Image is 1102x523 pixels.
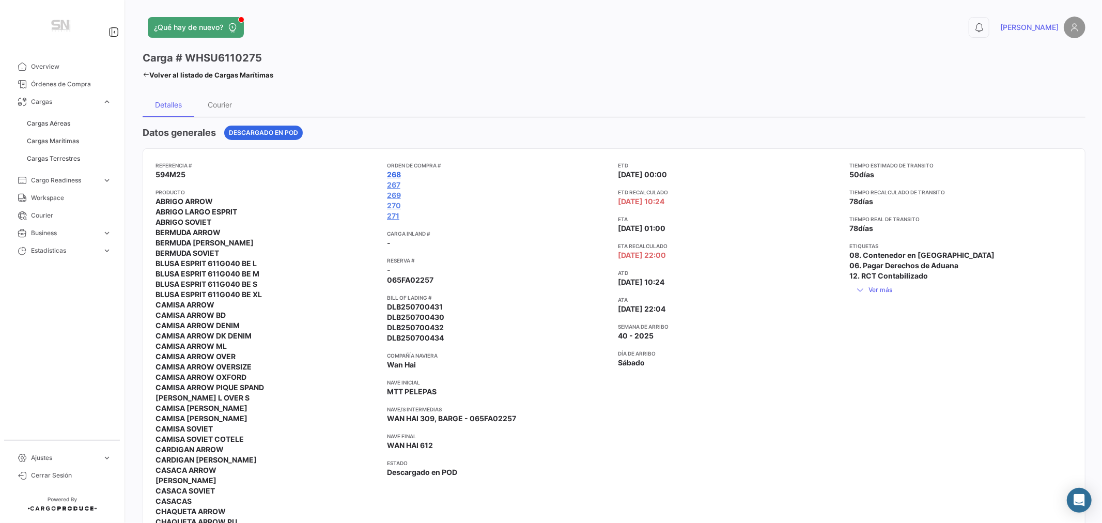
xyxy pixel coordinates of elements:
[849,224,858,233] span: 78
[618,170,668,180] span: [DATE] 00:00
[31,471,112,480] span: Cerrar Sesión
[387,302,443,312] span: DLB250700431
[618,349,842,358] app-card-info-title: Día de Arribo
[156,362,252,372] span: CAMISA ARROW OVERSIZE
[618,250,666,260] span: [DATE] 22:00
[102,246,112,255] span: expand_more
[156,434,244,444] span: CAMISA SOVIET COTELE
[8,207,116,224] a: Courier
[618,223,666,234] span: [DATE] 01:00
[23,133,116,149] a: Cargas Marítimas
[156,258,257,269] span: BLUSA ESPRIT 611G040 BE L
[618,196,665,207] span: [DATE] 10:24
[618,358,645,368] span: Sábado
[849,250,995,260] span: 08. Contenedor en [GEOGRAPHIC_DATA]
[156,289,262,300] span: BLUSA ESPRIT 611G040 BE XL
[1067,488,1092,513] div: Abrir Intercom Messenger
[156,341,227,351] span: CAMISA ARROW ML
[208,100,232,109] div: Courier
[102,97,112,106] span: expand_more
[156,424,213,434] span: CAMISA SOVIET
[8,58,116,75] a: Overview
[618,322,842,331] app-card-info-title: Semana de Arribo
[387,432,610,440] app-card-info-title: Nave final
[618,296,842,304] app-card-info-title: ATA
[387,459,610,467] app-card-info-title: Estado
[387,161,610,170] app-card-info-title: Orden de Compra #
[156,465,216,475] span: CASACA ARROW
[858,224,873,233] span: días
[618,304,666,314] span: [DATE] 22:04
[387,256,610,265] app-card-info-title: Reserva #
[31,193,112,203] span: Workspace
[27,154,80,163] span: Cargas Terrestres
[229,128,298,137] span: Descargado en POD
[156,455,257,465] span: CARDIGAN [PERSON_NAME]
[156,196,213,207] span: ABRIGO ARROW
[156,496,192,506] span: CASACAS
[156,475,216,486] span: [PERSON_NAME]
[618,277,665,287] span: [DATE] 10:24
[387,333,444,343] span: DLB250700434
[31,62,112,71] span: Overview
[102,176,112,185] span: expand_more
[849,161,1073,170] app-card-info-title: Tiempo estimado de transito
[618,242,842,250] app-card-info-title: ETA Recalculado
[387,360,416,370] span: Wan Hai
[31,228,98,238] span: Business
[387,440,433,451] span: WAN HAI 612
[1000,22,1059,33] span: [PERSON_NAME]
[387,387,437,397] span: MTT PELEPAS
[27,136,79,146] span: Cargas Marítimas
[156,207,237,217] span: ABRIGO LARGO ESPRIT
[387,229,610,238] app-card-info-title: Carga inland #
[387,467,457,478] span: Descargado en POD
[156,351,236,362] span: CAMISA ARROW OVER
[1064,17,1085,38] img: placeholder-user.png
[849,170,859,179] span: 50
[156,269,259,279] span: BLUSA ESPRIT 611G040 BE M
[156,331,252,341] span: CAMISA ARROW DK DENIM
[156,300,214,310] span: CAMISA ARROW
[156,403,247,413] span: CAMISA [PERSON_NAME]
[387,351,610,360] app-card-info-title: Compañía naviera
[27,119,70,128] span: Cargas Aéreas
[156,320,240,331] span: CAMISA ARROW DENIM
[36,12,88,41] img: Manufactura+Logo.png
[387,312,444,322] span: DLB250700430
[156,393,250,403] span: [PERSON_NAME] L OVER S
[154,22,223,33] span: ¿Qué hay de nuevo?
[156,444,224,455] span: CARDIGAN ARROW
[387,294,610,302] app-card-info-title: Bill of Lading #
[387,378,610,387] app-card-info-title: Nave inicial
[156,486,215,496] span: CASACA SOVIET
[618,215,842,223] app-card-info-title: ETA
[156,188,379,196] app-card-info-title: Producto
[387,238,391,248] span: -
[156,310,226,320] span: CAMISA ARROW BD
[156,372,246,382] span: CAMISA ARROW OXFORD
[156,238,254,248] span: BERMUDA [PERSON_NAME]
[156,248,219,258] span: BERMUDA SOVIET
[849,260,958,271] span: 06. Pagar Derechos de Aduana
[849,242,1073,250] app-card-info-title: Etiquetas
[387,405,610,413] app-card-info-title: Nave/s intermedias
[156,217,211,227] span: ABRIGO SOVIET
[8,75,116,93] a: Órdenes de Compra
[618,161,842,170] app-card-info-title: ETD
[156,161,379,170] app-card-info-title: Referencia #
[143,51,262,65] h3: Carga # WHSU6110275
[143,126,216,140] h4: Datos generales
[102,228,112,238] span: expand_more
[849,215,1073,223] app-card-info-title: Tiempo real de transito
[849,197,858,206] span: 78
[859,170,874,179] span: días
[618,269,842,277] app-card-info-title: ATD
[618,331,654,341] span: 40 - 2025
[858,197,873,206] span: días
[31,211,112,220] span: Courier
[31,176,98,185] span: Cargo Readiness
[387,322,444,333] span: DLB250700432
[31,80,112,89] span: Órdenes de Compra
[156,382,264,393] span: CAMISA ARROW PIQUE SPAND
